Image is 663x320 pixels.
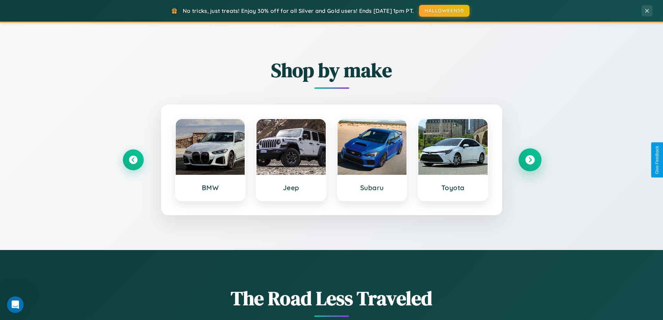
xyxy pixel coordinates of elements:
h3: Jeep [263,184,319,192]
iframe: Intercom live chat [7,296,24,313]
span: No tricks, just treats! Enjoy 30% off for all Silver and Gold users! Ends [DATE] 1pm PT. [183,7,414,14]
h3: BMW [183,184,238,192]
h3: Toyota [425,184,481,192]
h1: The Road Less Traveled [123,285,540,312]
h3: Subaru [345,184,400,192]
button: HALLOWEEN30 [419,5,469,17]
div: Give Feedback [655,146,660,174]
h2: Shop by make [123,57,540,84]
